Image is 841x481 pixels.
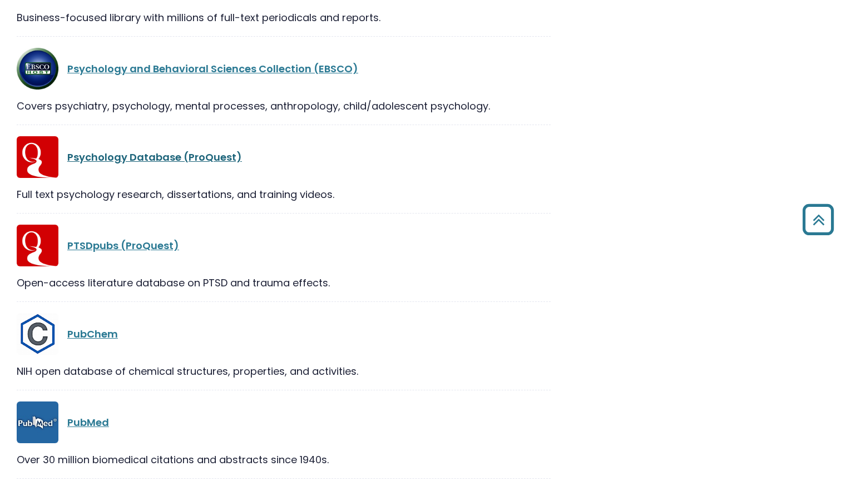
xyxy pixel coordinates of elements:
a: Back to Top [798,209,838,230]
a: PubMed [67,415,109,429]
div: Full text psychology research, dissertations, and training videos. [17,187,551,202]
div: Open-access literature database on PTSD and trauma effects. [17,275,551,290]
a: PTSDpubs (ProQuest) [67,239,179,252]
a: Psychology and Behavioral Sciences Collection (EBSCO) [67,62,358,76]
div: Business-focused library with millions of full-text periodicals and reports. [17,10,551,25]
a: Psychology Database (ProQuest) [67,150,242,164]
div: Covers psychiatry, psychology, mental processes, anthropology, child/adolescent psychology. [17,98,551,113]
div: NIH open database of chemical structures, properties, and activities. [17,364,551,379]
a: PubChem [67,327,118,341]
div: Over 30 million biomedical citations and abstracts since 1940s. [17,452,551,467]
